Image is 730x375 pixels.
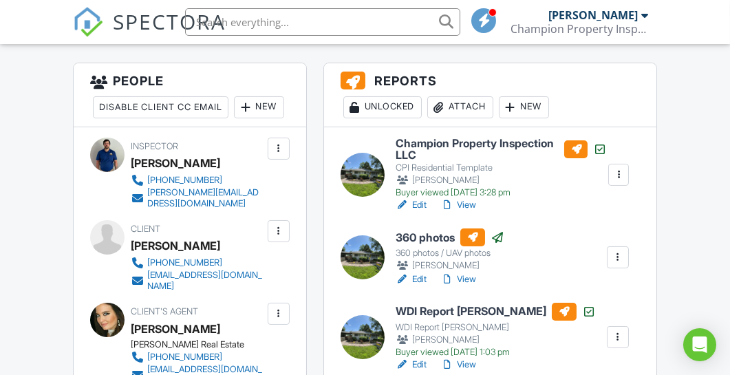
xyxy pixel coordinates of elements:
a: View [440,358,476,372]
div: Attach [427,96,493,118]
h6: Champion Property Inspection LLC [396,138,608,162]
div: [PERSON_NAME] [396,173,608,187]
div: [PERSON_NAME] [548,8,638,22]
span: Client [131,224,160,234]
a: View [440,198,476,212]
div: Disable Client CC Email [93,96,228,118]
a: SPECTORA [73,19,226,47]
h6: WDI Report [PERSON_NAME] [396,303,596,321]
div: CPI Residential Template [396,162,608,173]
input: Search everything... [185,8,460,36]
a: WDI Report [PERSON_NAME] WDI Report [PERSON_NAME] [PERSON_NAME] Buyer viewed [DATE] 1:03 pm [396,303,596,358]
div: [PHONE_NUMBER] [147,352,222,363]
div: Champion Property Inspection LLC [511,22,648,36]
div: WDI Report [PERSON_NAME] [396,322,596,333]
img: The Best Home Inspection Software - Spectora [73,7,103,37]
div: [EMAIL_ADDRESS][DOMAIN_NAME] [147,270,264,292]
a: [PERSON_NAME] [131,319,220,339]
span: Client's Agent [131,306,198,317]
div: [PERSON_NAME] [131,235,220,256]
a: Edit [396,358,427,372]
a: [EMAIL_ADDRESS][DOMAIN_NAME] [131,270,264,292]
div: Open Intercom Messenger [683,328,716,361]
span: SPECTORA [113,7,226,36]
div: New [234,96,284,118]
a: Edit [396,198,427,212]
a: [PHONE_NUMBER] [131,173,264,187]
div: 360 photos / UAV photos [396,248,504,259]
div: Buyer viewed [DATE] 1:03 pm [396,347,596,358]
div: [PERSON_NAME][EMAIL_ADDRESS][DOMAIN_NAME] [147,187,264,209]
div: [PHONE_NUMBER] [147,175,222,186]
div: [PERSON_NAME] [396,259,504,272]
a: View [440,272,476,286]
div: [PERSON_NAME] [396,333,596,347]
div: [PERSON_NAME] Real Estate [131,339,275,350]
div: [PERSON_NAME] [131,153,220,173]
div: Buyer viewed [DATE] 3:28 pm [396,187,608,198]
div: [PHONE_NUMBER] [147,257,222,268]
a: Edit [396,272,427,286]
a: [PERSON_NAME][EMAIL_ADDRESS][DOMAIN_NAME] [131,187,264,209]
a: [PHONE_NUMBER] [131,350,264,364]
span: Inspector [131,141,178,151]
a: Champion Property Inspection LLC CPI Residential Template [PERSON_NAME] Buyer viewed [DATE] 3:28 pm [396,138,608,199]
h6: 360 photos [396,228,504,246]
a: [PHONE_NUMBER] [131,256,264,270]
h3: Reports [324,63,656,127]
div: New [499,96,549,118]
a: 360 photos 360 photos / UAV photos [PERSON_NAME] [396,228,504,272]
div: Unlocked [343,96,422,118]
h3: People [74,63,306,127]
